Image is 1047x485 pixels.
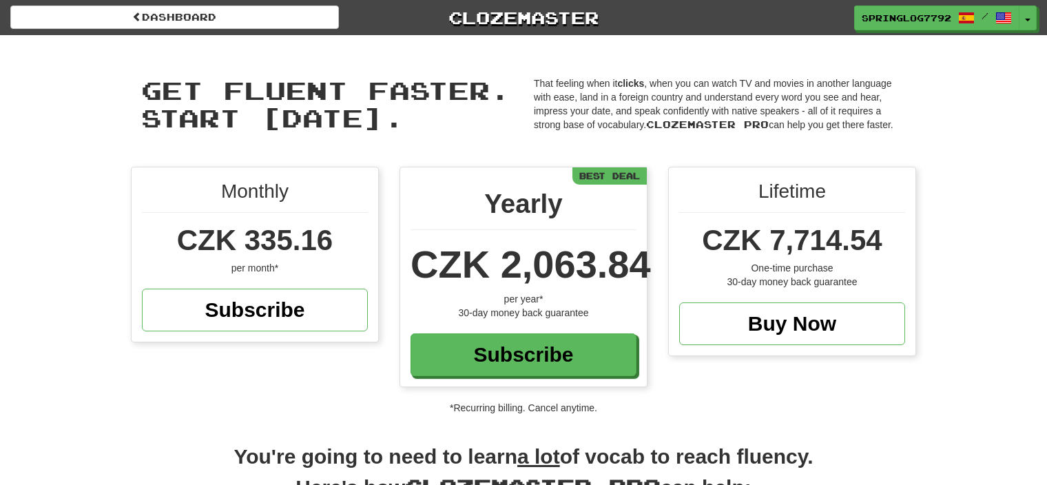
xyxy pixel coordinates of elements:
[142,289,368,331] a: Subscribe
[411,306,636,320] div: 30-day money back guarantee
[10,6,339,29] a: Dashboard
[411,292,636,306] div: per year*
[679,302,905,345] a: Buy Now
[411,185,636,230] div: Yearly
[679,275,905,289] div: 30-day money back guarantee
[142,178,368,213] div: Monthly
[141,75,510,132] span: Get fluent faster. Start [DATE].
[854,6,1019,30] a: SpringLog7792 /
[517,445,560,468] u: a lot
[617,78,644,89] strong: clicks
[862,12,951,24] span: SpringLog7792
[982,11,988,21] span: /
[702,224,882,256] span: CZK 7,714.54
[646,118,769,130] span: Clozemaster Pro
[360,6,688,30] a: Clozemaster
[679,261,905,275] div: One-time purchase
[572,167,647,185] div: Best Deal
[679,178,905,213] div: Lifetime
[177,224,333,256] span: CZK 335.16
[411,333,636,376] a: Subscribe
[142,261,368,275] div: per month*
[534,76,906,132] p: That feeling when it , when you can watch TV and movies in another language with ease, land in a ...
[411,242,651,286] span: CZK 2,063.84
